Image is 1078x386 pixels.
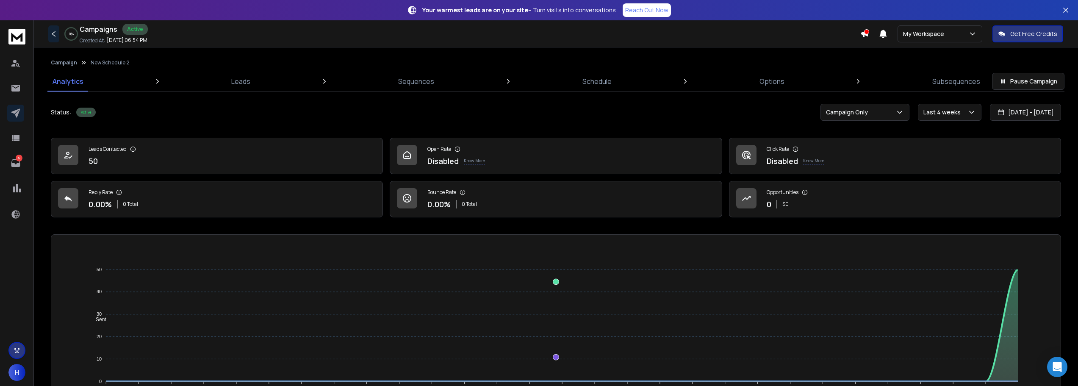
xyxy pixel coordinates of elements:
tspan: 10 [97,356,102,361]
tspan: 20 [97,334,102,339]
a: 5 [7,155,24,172]
tspan: 0 [99,379,102,384]
a: Opportunities0$0 [729,181,1061,217]
p: Created At: [80,37,105,44]
button: [DATE] - [DATE] [990,104,1061,121]
p: My Workspace [903,30,948,38]
p: 0 [767,198,771,210]
a: Subsequences [927,71,985,92]
p: – Turn visits into conversations [422,6,616,14]
a: Reach Out Now [623,3,671,17]
p: Click Rate [767,146,789,153]
tspan: 40 [97,289,102,294]
strong: Your warmest leads are on your site [422,6,528,14]
p: 50 [89,155,98,167]
button: H [8,364,25,381]
div: Open Intercom Messenger [1047,357,1067,377]
p: Opportunities [767,189,798,196]
p: $ 0 [782,201,789,208]
p: Leads Contacted [89,146,127,153]
a: Options [754,71,790,92]
p: Know More [803,158,824,164]
h1: Campaigns [80,24,117,34]
p: Disabled [427,155,459,167]
div: Active [76,108,96,117]
span: Sent [89,317,106,322]
p: Subsequences [932,76,980,86]
a: Schedule [577,71,617,92]
p: Bounce Rate [427,189,456,196]
button: Pause Campaign [992,73,1064,90]
a: Click RateDisabledKnow More [729,138,1061,174]
p: 0 Total [123,201,138,208]
p: Leads [231,76,250,86]
p: Last 4 weeks [923,108,964,117]
p: Open Rate [427,146,451,153]
p: 0 Total [462,201,477,208]
p: Campaign Only [826,108,871,117]
a: Analytics [47,71,89,92]
img: logo [8,29,25,44]
p: Disabled [767,155,798,167]
p: Status: [51,108,71,117]
a: Sequences [393,71,439,92]
p: New Schedule 2 [91,59,130,66]
p: Reply Rate [89,189,113,196]
a: Leads [226,71,255,92]
p: Sequences [398,76,434,86]
p: Schedule [582,76,612,86]
p: Get Free Credits [1010,30,1057,38]
tspan: 30 [97,311,102,317]
div: Active [122,24,148,35]
p: 0.00 % [427,198,451,210]
a: Open RateDisabledKnow More [390,138,722,174]
p: 0.00 % [89,198,112,210]
p: Analytics [53,76,83,86]
a: Reply Rate0.00%0 Total [51,181,383,217]
button: Get Free Credits [992,25,1063,42]
a: Bounce Rate0.00%0 Total [390,181,722,217]
button: Campaign [51,59,77,66]
p: Know More [464,158,485,164]
p: Reach Out Now [625,6,668,14]
a: Leads Contacted50 [51,138,383,174]
p: 0 % [69,31,74,36]
p: Options [759,76,784,86]
p: 5 [16,155,22,161]
tspan: 50 [97,267,102,272]
p: [DATE] 06:54 PM [107,37,147,44]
